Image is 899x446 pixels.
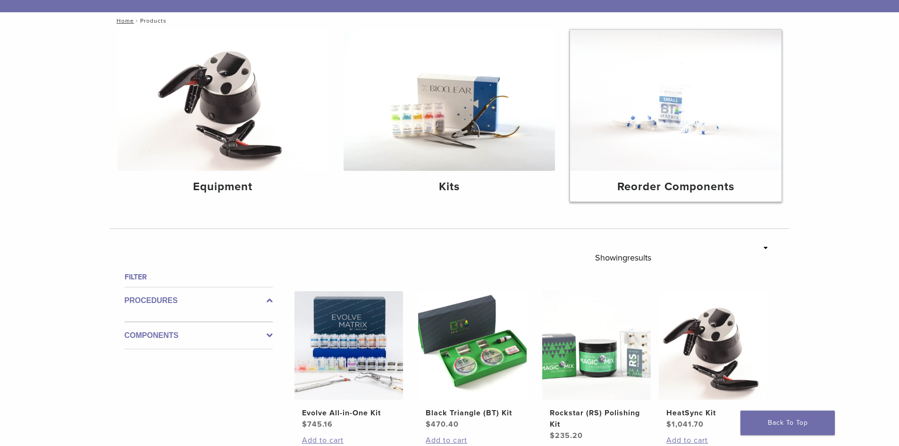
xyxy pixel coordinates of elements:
a: Equipment [118,30,329,202]
a: Kits [344,30,555,202]
span: $ [426,420,431,429]
img: Equipment [118,30,329,171]
bdi: 235.20 [550,431,583,440]
h4: Kits [351,178,547,195]
bdi: 470.40 [426,420,459,429]
label: Procedures [125,295,273,306]
a: Evolve All-in-One KitEvolve All-in-One Kit $745.16 [294,291,404,430]
bdi: 745.16 [302,420,333,429]
span: $ [666,420,672,429]
img: Rockstar (RS) Polishing Kit [542,291,651,400]
h2: Evolve All-in-One Kit [302,407,395,419]
a: HeatSync KitHeatSync Kit $1,041.70 [658,291,768,430]
span: $ [550,431,555,440]
a: Black Triangle (BT) KitBlack Triangle (BT) Kit $470.40 [418,291,528,430]
h4: Equipment [125,178,321,195]
a: Add to cart: “HeatSync Kit” [666,435,760,446]
a: Add to cart: “Black Triangle (BT) Kit” [426,435,519,446]
img: Evolve All-in-One Kit [294,291,403,400]
img: Black Triangle (BT) Kit [418,291,527,400]
img: Reorder Components [570,30,781,171]
a: Add to cart: “Evolve All-in-One Kit” [302,435,395,446]
a: Rockstar (RS) Polishing KitRockstar (RS) Polishing Kit $235.20 [542,291,652,441]
p: Showing results [595,248,651,268]
label: Components [125,330,273,341]
img: HeatSync Kit [659,291,767,400]
nav: Products [110,12,790,29]
span: $ [302,420,307,429]
a: Reorder Components [570,30,781,202]
h2: HeatSync Kit [666,407,760,419]
a: Back To Top [740,411,835,435]
h4: Filter [125,271,273,283]
span: / [134,18,140,23]
h2: Rockstar (RS) Polishing Kit [550,407,643,430]
a: Home [114,17,134,24]
h4: Reorder Components [578,178,774,195]
img: Kits [344,30,555,171]
h2: Black Triangle (BT) Kit [426,407,519,419]
bdi: 1,041.70 [666,420,704,429]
